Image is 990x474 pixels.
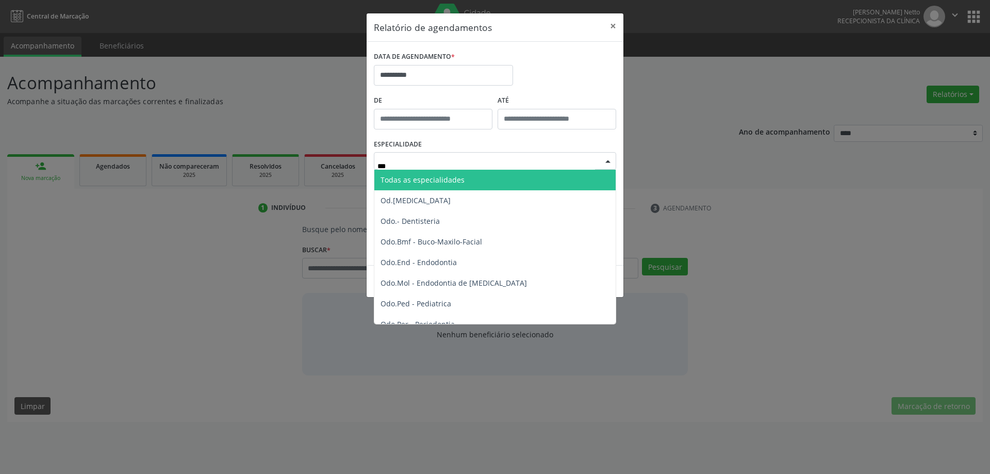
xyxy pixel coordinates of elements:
[374,21,492,34] h5: Relatório de agendamentos
[381,195,451,205] span: Od.[MEDICAL_DATA]
[381,319,455,329] span: Odo.Per - Periodontia
[381,216,440,226] span: Odo.- Dentisteria
[381,237,482,247] span: Odo.Bmf - Buco-Maxilo-Facial
[498,93,616,109] label: ATÉ
[374,137,422,153] label: ESPECIALIDADE
[381,257,457,267] span: Odo.End - Endodontia
[381,278,527,288] span: Odo.Mol - Endodontia de [MEDICAL_DATA]
[374,93,492,109] label: De
[381,175,465,185] span: Todas as especialidades
[381,299,451,308] span: Odo.Ped - Pediatrica
[603,13,623,39] button: Close
[374,49,455,65] label: DATA DE AGENDAMENTO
